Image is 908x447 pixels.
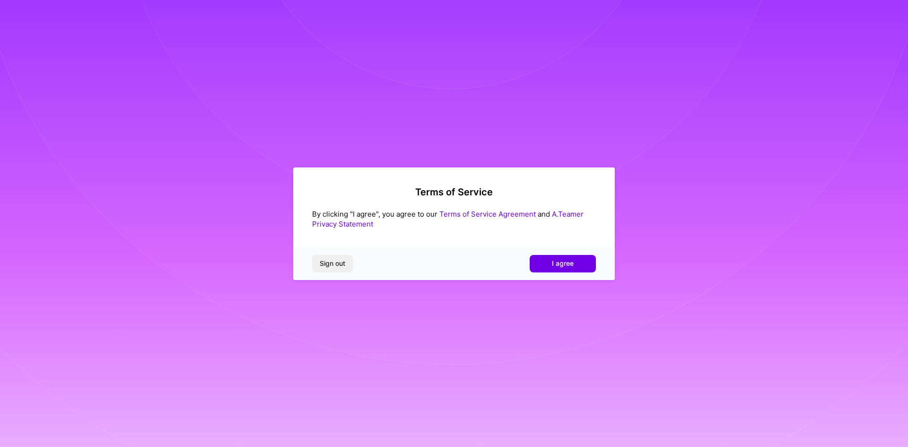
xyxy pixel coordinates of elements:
[312,186,596,198] h2: Terms of Service
[312,255,353,272] button: Sign out
[439,210,536,219] a: Terms of Service Agreement
[312,209,596,229] div: By clicking "I agree", you agree to our and
[552,259,574,268] span: I agree
[320,259,345,268] span: Sign out
[530,255,596,272] button: I agree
